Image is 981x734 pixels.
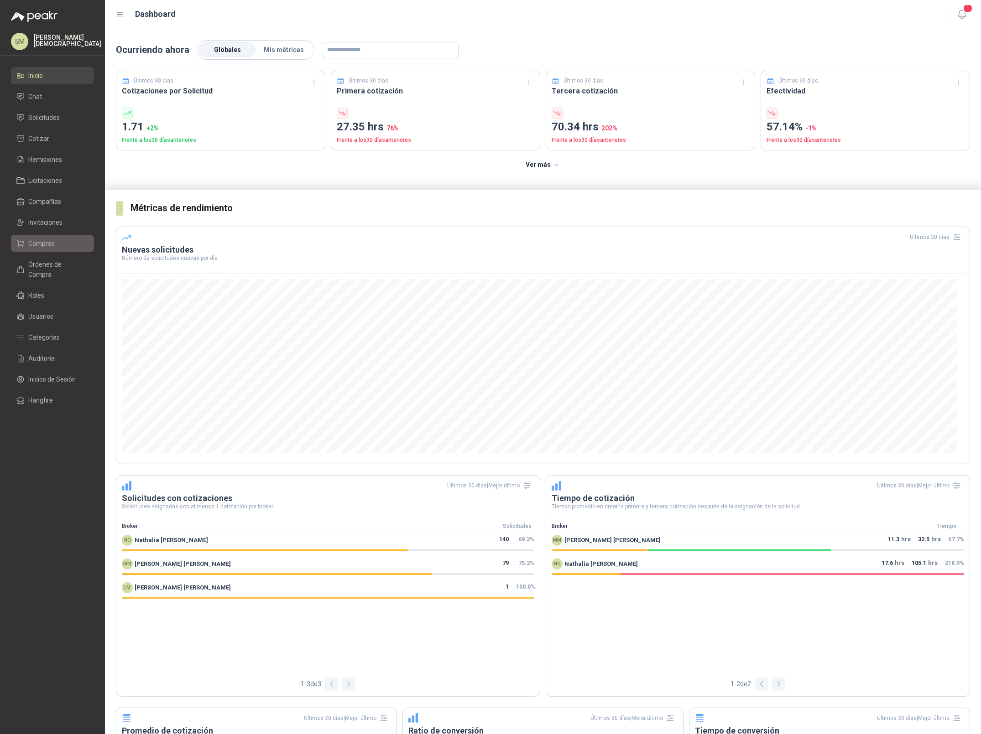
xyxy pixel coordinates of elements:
[552,535,563,546] div: MM
[134,77,173,85] p: Últimos 30 días
[552,558,563,569] div: NO
[11,214,94,231] a: Invitaciones
[502,558,509,569] span: 79
[11,33,28,50] div: SM
[518,536,534,543] span: 69.3 %
[11,256,94,283] a: Órdenes de Compra
[11,130,94,147] a: Cotizar
[918,535,929,546] span: 32.5
[146,124,159,132] span: + 2 %
[28,196,61,207] span: Compañías
[552,85,749,97] h3: Tercera cotización
[28,92,42,102] span: Chat
[122,85,319,97] h3: Cotizaciones por Solicitud
[28,155,62,165] span: Remisiones
[499,535,509,546] span: 140
[11,308,94,325] a: Usuarios
[122,504,534,509] p: Solicitudes asignadas con al menos 1 cotización por broker
[28,134,49,144] span: Cotizar
[552,136,749,145] p: Frente a los 30 días anteriores
[130,201,970,215] h3: Métricas de rendimiento
[122,255,964,261] p: Número de solicitudes nuevas por día
[135,559,231,569] span: [PERSON_NAME] [PERSON_NAME]
[122,558,133,569] div: MM
[34,34,101,47] p: [PERSON_NAME] [DEMOGRAPHIC_DATA]
[28,113,60,123] span: Solicitudes
[337,119,534,136] p: 27.35 hrs
[337,136,534,145] p: Frente a los 30 días anteriores
[882,558,893,569] span: 17.6
[11,287,94,304] a: Roles
[11,109,94,126] a: Solicitudes
[28,238,55,248] span: Compras
[552,504,964,509] p: Tiempo promedio en crear la primera y tercera cotización después de la asignación de la solicitud.
[601,124,617,132] span: 202 %
[135,536,208,545] span: Nathalia [PERSON_NAME]
[11,172,94,189] a: Licitaciones
[28,311,53,321] span: Usuarios
[11,329,94,346] a: Categorías
[122,493,534,504] h3: Solicitudes con cotizaciones
[518,559,534,566] span: 75.2 %
[877,478,964,493] div: Últimos 30 días | Mejor último
[805,124,817,132] span: -1 %
[11,67,94,84] a: Inicio
[116,43,189,57] p: Ocurriendo ahora
[214,46,241,53] span: Globales
[945,559,964,566] span: 218.9 %
[337,85,534,97] h3: Primera cotización
[11,88,94,105] a: Chat
[28,71,43,81] span: Inicio
[28,176,62,186] span: Licitaciones
[564,77,603,85] p: Últimos 30 días
[767,136,964,145] p: Frente a los 30 días anteriores
[11,392,94,409] a: Hangfire
[11,193,94,210] a: Compañías
[888,535,899,546] span: 11.3
[516,583,535,590] span: 100.0 %
[963,4,973,13] span: 1
[28,217,63,227] span: Invitaciones
[877,711,964,725] div: Últimos 30 días | Mejor último
[301,679,321,689] span: 1 - 3 de 3
[924,522,970,531] div: Tiempo
[28,374,76,384] span: Inicios de Sesión
[767,119,964,136] p: 57.14%
[590,711,678,725] div: Últimos 30 días | Mejor último
[910,230,964,244] div: Últimos 30 días
[28,259,85,279] span: Órdenes de Compra
[888,535,911,546] p: hrs
[564,536,661,545] span: [PERSON_NAME] [PERSON_NAME]
[122,244,964,255] h3: Nuevas solicitudes
[28,290,44,300] span: Roles
[11,11,57,22] img: Logo peakr
[122,535,133,546] div: NO
[918,535,941,546] p: hrs
[912,558,938,569] p: hrs
[778,77,818,85] p: Últimos 30 días
[135,583,231,592] span: [PERSON_NAME] [PERSON_NAME]
[135,8,176,21] h1: Dashboard
[494,522,540,531] div: Solicitudes
[28,353,55,363] span: Auditoria
[546,522,924,531] div: Broker
[521,156,566,174] button: Ver más
[767,85,964,97] h3: Efectividad
[506,582,509,593] span: 1
[28,395,53,405] span: Hangfire
[264,46,304,53] span: Mis métricas
[11,235,94,252] a: Compras
[882,558,904,569] p: hrs
[28,332,60,342] span: Categorías
[731,679,751,689] span: 1 - 2 de 2
[948,536,964,543] span: 67.7 %
[11,151,94,168] a: Remisiones
[122,136,319,145] p: Frente a los 30 días anteriores
[954,6,970,23] button: 1
[304,711,391,725] div: Últimos 30 días | Mejor último
[122,582,133,593] div: LM
[447,478,534,493] div: Últimos 30 días | Mejor último
[386,124,399,132] span: 76 %
[122,119,319,136] p: 1.71
[564,559,638,569] span: Nathalia [PERSON_NAME]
